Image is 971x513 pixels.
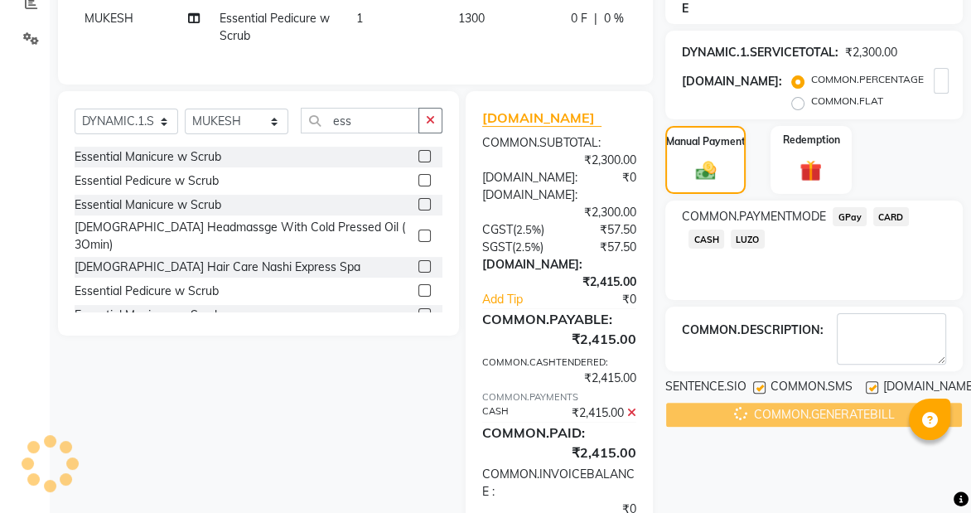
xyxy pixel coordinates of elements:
span: COMMON.SMS [771,378,853,399]
div: ( ) [470,221,559,239]
span: CGST [482,222,513,237]
span: 2.5% [515,240,540,254]
div: Essential Manicure w Scrub [75,307,221,324]
div: COMMON.CASHTENDERED: [470,356,649,370]
div: Essential Manicure w Scrub [75,148,221,166]
span: [DOMAIN_NAME] [482,109,601,127]
div: [DOMAIN_NAME]: [470,256,649,273]
span: Essential Pedicure w Scrub [220,11,330,43]
span: SGST [482,240,512,254]
span: 0 % [604,10,624,27]
span: MUKESH [85,11,133,26]
div: ( ) [470,239,559,256]
div: ₹2,415.00 [559,404,649,422]
span: 0 F [571,10,587,27]
input: Search or Scan [301,108,419,133]
span: 2.5% [516,223,541,236]
div: ₹57.50 [559,239,649,256]
div: ₹2,300.00 [470,152,649,169]
div: CASH [470,404,559,422]
span: CARD [873,207,909,226]
div: COMMON.PAYMENTS [482,390,636,404]
span: COMMON.PAYMENTMODE [682,208,826,225]
div: DYNAMIC.1.SERVICETOTAL: [682,44,838,61]
label: COMMON.PERCENTAGE [811,72,924,87]
label: COMMON.FLAT [811,94,883,109]
img: _cash.svg [689,159,722,182]
div: COMMON.SUBTOTAL: [470,134,649,152]
div: ₹57.50 [559,221,649,239]
label: Redemption [782,133,839,148]
div: [DOMAIN_NAME]: [470,169,590,186]
div: Essential Pedicure w Scrub [75,172,219,190]
label: Manual Payment [666,134,746,149]
div: COMMON.INVOICEBALANCE : [470,466,649,501]
a: Add Tip [470,291,574,308]
span: LUZO [731,230,765,249]
img: _gift.svg [793,157,828,185]
div: ₹2,300.00 [845,44,897,61]
div: COMMON.PAYABLE: [470,309,649,329]
span: | [594,10,597,27]
span: GPay [833,207,867,226]
div: ₹0 [590,169,649,186]
div: [DEMOGRAPHIC_DATA] Hair Care Nashi Express Spa [75,259,360,276]
div: ₹2,415.00 [470,273,649,291]
span: CASH [688,230,724,249]
div: [DOMAIN_NAME]: [682,73,782,90]
span: SENTENCE.SIO [665,378,746,399]
span: 1300 [458,11,485,26]
div: ₹2,415.00 [470,329,649,349]
div: Essential Manicure w Scrub [75,196,221,214]
div: Essential Pedicure w Scrub [75,283,219,300]
span: 1 [356,11,363,26]
div: ₹2,300.00 [470,204,649,221]
div: [DOMAIN_NAME]: [470,186,649,204]
div: COMMON.DESCRIPTION: [682,322,824,339]
div: ₹2,415.00 [470,370,649,387]
div: ₹2,415.00 [470,443,649,462]
div: [DEMOGRAPHIC_DATA] Headmassge With Cold Pressed Oil ( 3Omin) [75,219,412,254]
div: COMMON.PAID: [470,423,649,443]
div: ₹0 [574,291,649,308]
